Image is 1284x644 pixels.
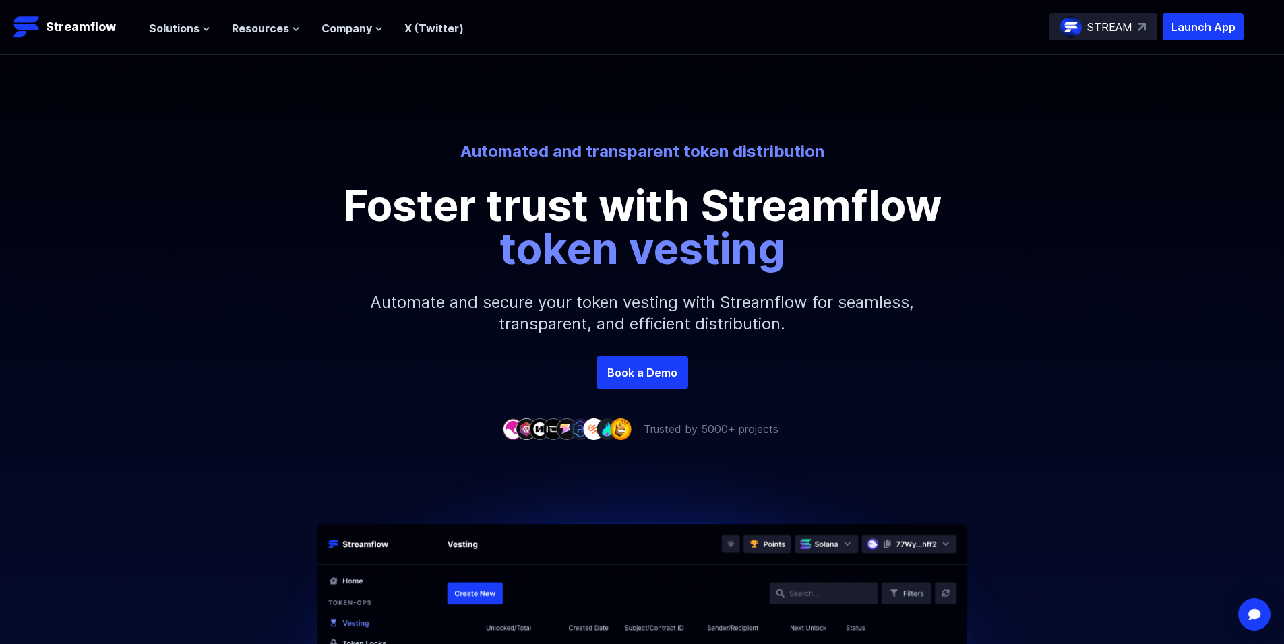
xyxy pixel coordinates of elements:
button: Launch App [1163,13,1244,40]
a: Book a Demo [597,356,688,389]
img: company-3 [529,418,551,439]
p: STREAM [1087,19,1132,35]
img: company-2 [516,418,537,439]
img: Streamflow Logo [13,13,40,40]
img: company-8 [597,418,618,439]
button: Resources [232,20,300,36]
p: Automate and secure your token vesting with Streamflow for seamless, transparent, and efficient d... [353,270,932,356]
a: STREAM [1049,13,1157,40]
img: company-7 [583,418,605,439]
img: company-6 [570,418,591,439]
img: company-9 [610,418,632,439]
span: token vesting [499,222,785,274]
span: Company [322,20,372,36]
p: Trusted by 5000+ projects [644,421,778,437]
button: Company [322,20,383,36]
span: Solutions [149,20,200,36]
a: X (Twitter) [404,22,464,35]
span: Resources [232,20,289,36]
img: top-right-arrow.svg [1138,23,1146,31]
p: Automated and transparent token distribution [269,141,1016,162]
a: Streamflow [13,13,135,40]
img: company-5 [556,418,578,439]
p: Foster trust with Streamflow [339,184,946,270]
img: streamflow-logo-circle.png [1060,16,1082,38]
div: Open Intercom Messenger [1238,598,1271,631]
img: company-4 [543,418,564,439]
img: company-1 [502,418,524,439]
p: Streamflow [46,18,116,36]
button: Solutions [149,20,210,36]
